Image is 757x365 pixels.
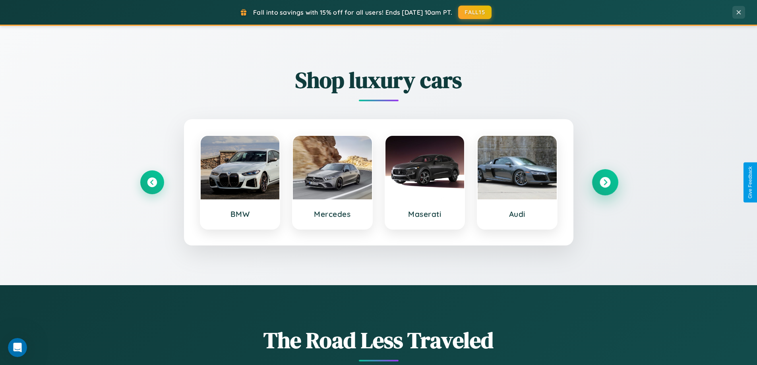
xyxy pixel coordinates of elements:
[747,166,753,199] div: Give Feedback
[209,209,272,219] h3: BMW
[393,209,457,219] h3: Maserati
[8,338,27,357] iframe: Intercom live chat
[301,209,364,219] h3: Mercedes
[140,65,617,95] h2: Shop luxury cars
[253,8,452,16] span: Fall into savings with 15% off for all users! Ends [DATE] 10am PT.
[458,6,492,19] button: FALL15
[486,209,549,219] h3: Audi
[140,325,617,355] h1: The Road Less Traveled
